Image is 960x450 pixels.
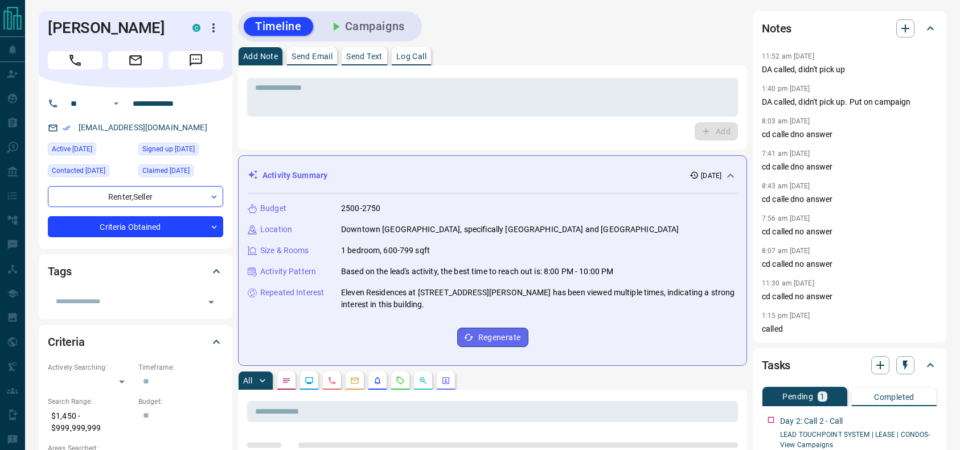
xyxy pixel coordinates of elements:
[762,258,937,270] p: cd called no answer
[48,258,223,285] div: Tags
[262,170,327,181] p: Activity Summary
[762,15,937,42] div: Notes
[457,328,528,347] button: Regenerate
[762,312,810,320] p: 1:15 pm [DATE]
[138,143,223,159] div: Tue Feb 18 2020
[260,287,324,299] p: Repeated Interest
[396,52,426,60] p: Log Call
[260,224,292,236] p: Location
[48,19,175,37] h1: [PERSON_NAME]
[109,97,123,110] button: Open
[244,17,313,36] button: Timeline
[762,161,937,173] p: cd calle dno answer
[762,279,814,287] p: 11:30 am [DATE]
[243,52,278,60] p: Add Note
[327,376,337,385] svg: Calls
[48,143,133,159] div: Thu Jul 31 2025
[396,376,405,385] svg: Requests
[874,393,914,401] p: Completed
[441,376,450,385] svg: Agent Actions
[192,24,200,32] div: condos.ca
[138,397,223,407] p: Budget:
[373,376,382,385] svg: Listing Alerts
[341,266,613,278] p: Based on the lead's activity, the best time to reach out is: 8:00 PM - 10:00 PM
[63,124,71,132] svg: Email Verified
[282,376,291,385] svg: Notes
[142,143,195,155] span: Signed up [DATE]
[260,266,316,278] p: Activity Pattern
[48,407,133,437] p: $1,450 - $999,999,999
[203,294,219,310] button: Open
[48,186,223,207] div: Renter , Seller
[762,226,937,238] p: cd called no answer
[48,397,133,407] p: Search Range:
[762,64,937,76] p: DA called, didn't pick up
[762,182,810,190] p: 8:43 am [DATE]
[762,117,810,125] p: 8:03 am [DATE]
[48,333,85,351] h2: Criteria
[820,393,824,401] p: 1
[780,415,843,427] p: Day 2: Call 2 - Call
[762,323,937,335] p: called
[52,165,105,176] span: Contacted [DATE]
[762,193,937,205] p: cd calle dno answer
[762,214,810,222] p: 7:56 am [DATE]
[341,203,380,214] p: 2500-2750
[762,352,937,379] div: Tasks
[48,328,223,356] div: Criteria
[48,362,133,373] p: Actively Searching:
[248,165,737,186] div: Activity Summary[DATE]
[762,85,810,93] p: 1:40 pm [DATE]
[292,52,333,60] p: Send Email
[318,17,416,36] button: Campaigns
[52,143,92,155] span: Active [DATE]
[341,287,737,311] p: Eleven Residences at [STREET_ADDRESS][PERSON_NAME] has been viewed multiple times, indicating a s...
[48,51,102,69] span: Call
[243,377,252,385] p: All
[762,19,791,38] h2: Notes
[341,224,679,236] p: Downtown [GEOGRAPHIC_DATA], specifically [GEOGRAPHIC_DATA] and [GEOGRAPHIC_DATA]
[48,262,71,280] h2: Tags
[782,393,813,401] p: Pending
[762,52,814,60] p: 11:52 am [DATE]
[108,51,163,69] span: Email
[341,245,430,257] p: 1 bedroom, 600-799 sqft
[762,96,937,108] p: DA called, didn't pick up. Put on campaign
[762,129,937,141] p: cd calle dno answer
[419,376,428,385] svg: Opportunities
[260,245,309,257] p: Size & Rooms
[762,150,810,158] p: 7:41 am [DATE]
[138,362,223,373] p: Timeframe:
[346,52,383,60] p: Send Text
[350,376,359,385] svg: Emails
[169,51,223,69] span: Message
[138,164,223,180] div: Tue Feb 18 2020
[762,247,810,255] p: 8:07 am [DATE]
[142,165,190,176] span: Claimed [DATE]
[48,164,133,180] div: Fri Aug 08 2025
[305,376,314,385] svg: Lead Browsing Activity
[701,171,721,181] p: [DATE]
[762,291,937,303] p: cd called no answer
[48,216,223,237] div: Criteria Obtained
[260,203,286,214] p: Budget
[762,356,790,374] h2: Tasks
[780,431,930,449] a: LEAD TOUCHPOINT SYSTEM | LEASE | CONDOS- View Campaigns
[79,123,207,132] a: [EMAIL_ADDRESS][DOMAIN_NAME]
